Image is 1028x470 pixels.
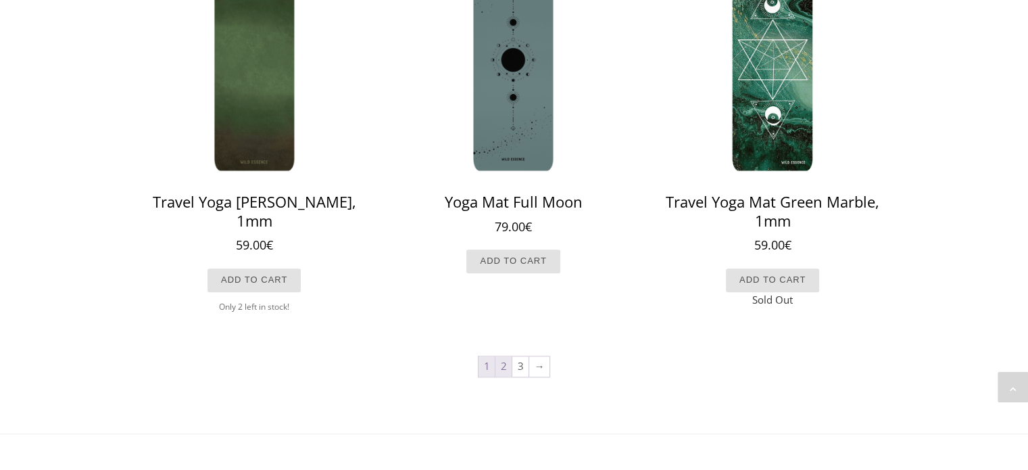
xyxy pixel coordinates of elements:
h2: Travel Yoga Mat Green Marble, 1mm [657,185,887,237]
bdi: 59.00 [754,237,791,253]
span: € [266,237,273,253]
a: Page 3 [512,356,529,377]
span: € [525,218,532,235]
div: Only 2 left in stock! [139,299,370,314]
nav: Product Pagination [139,355,889,383]
span: Sold Out [657,292,887,308]
bdi: 79.00 [495,218,532,235]
a: Read more about “Travel Yoga Mat Green Marble, 1mm” [726,268,819,292]
a: → [529,356,549,377]
bdi: 59.00 [236,237,273,253]
span: € [785,237,791,253]
span: Page 1 [479,356,495,377]
h2: Yoga Mat Full Moon [398,185,629,219]
a: Page 2 [495,356,512,377]
a: Add to cart: “Yoga Mat Full Moon” [466,250,560,273]
h2: Travel Yoga [PERSON_NAME], 1mm [139,185,370,237]
a: Add to cart: “Travel Yoga Mat Moss, 1mm” [207,268,301,292]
